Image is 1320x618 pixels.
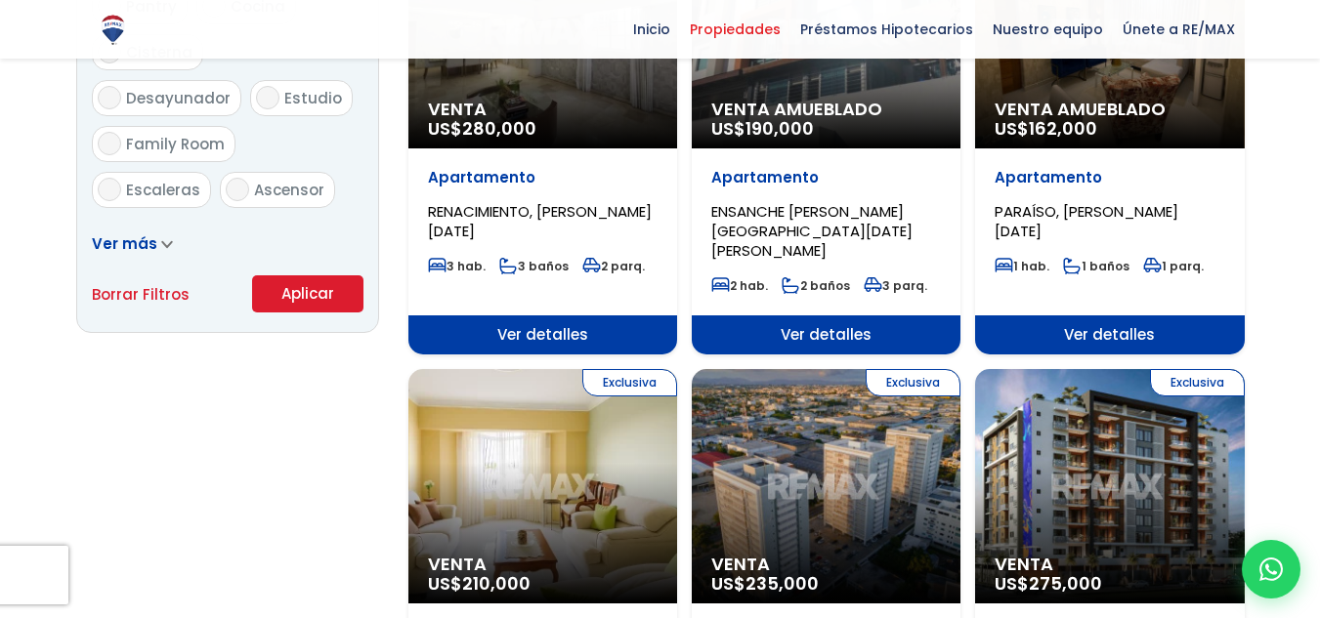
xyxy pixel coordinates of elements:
span: Exclusiva [582,369,677,396]
span: 3 hab. [428,258,486,274]
a: Borrar Filtros [92,282,190,307]
span: 2 parq. [582,258,645,274]
p: Apartamento [711,168,941,187]
span: Ascensor [254,180,324,200]
span: 280,000 [462,116,536,141]
input: Escaleras [98,178,121,201]
span: 1 hab. [995,258,1049,274]
span: 190,000 [745,116,814,141]
span: 3 parq. [864,277,927,294]
span: 210,000 [462,571,531,596]
span: US$ [995,116,1097,141]
span: US$ [711,116,814,141]
span: Únete a RE/MAX [1113,15,1245,44]
span: Desayunador [126,88,231,108]
span: Venta Amueblado [995,100,1224,119]
span: Préstamos Hipotecarios [790,15,983,44]
span: US$ [995,571,1102,596]
span: 235,000 [745,571,819,596]
span: Propiedades [680,15,790,44]
span: Venta [995,555,1224,574]
input: Estudio [256,86,279,109]
span: US$ [428,571,531,596]
span: Escaleras [126,180,200,200]
span: 275,000 [1029,571,1102,596]
span: Family Room [126,134,225,154]
span: 162,000 [1029,116,1097,141]
span: PARAÍSO, [PERSON_NAME][DATE] [995,201,1178,241]
span: 1 parq. [1143,258,1204,274]
span: Ver más [92,233,157,254]
span: 2 baños [782,277,850,294]
span: Venta [428,555,658,574]
span: Inicio [623,15,680,44]
input: Desayunador [98,86,121,109]
span: Venta Amueblado [711,100,941,119]
span: Ver detalles [408,315,677,354]
span: Venta [428,100,658,119]
input: Ascensor [226,178,249,201]
input: Family Room [98,132,121,155]
p: Apartamento [428,168,658,187]
span: Venta [711,555,941,574]
button: Aplicar [252,275,363,312]
span: US$ [711,571,819,596]
span: 1 baños [1063,258,1129,274]
span: Exclusiva [1150,369,1245,396]
span: Estudio [284,88,342,108]
span: ENSANCHE [PERSON_NAME][GEOGRAPHIC_DATA][DATE][PERSON_NAME] [711,201,913,261]
a: Ver más [92,233,173,254]
span: 2 hab. [711,277,768,294]
img: Logo de REMAX [96,13,130,47]
span: Nuestro equipo [983,15,1113,44]
p: Apartamento [995,168,1224,187]
span: RENACIMIENTO, [PERSON_NAME][DATE] [428,201,652,241]
span: US$ [428,116,536,141]
span: Ver detalles [975,315,1244,354]
span: Exclusiva [866,369,960,396]
span: 3 baños [499,258,569,274]
span: Ver detalles [692,315,960,354]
